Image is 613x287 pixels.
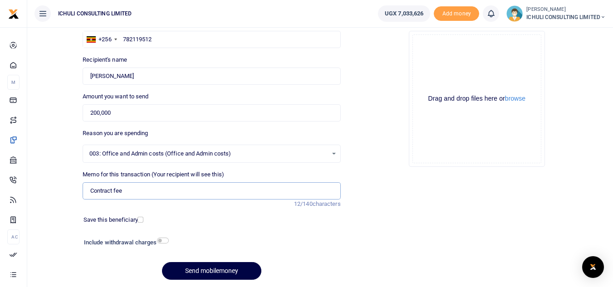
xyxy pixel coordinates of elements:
[8,10,19,17] a: logo-small logo-large logo-large
[7,229,20,244] li: Ac
[526,13,606,21] span: ICHULI CONSULTING LIMITED
[83,104,340,122] input: UGX
[98,35,111,44] div: +256
[83,31,119,48] div: Uganda: +256
[434,6,479,21] span: Add money
[83,129,148,138] label: Reason you are spending
[413,94,541,103] div: Drag and drop files here or
[8,9,19,19] img: logo-small
[83,215,138,224] label: Save this beneficiary
[434,10,479,16] a: Add money
[526,6,606,14] small: [PERSON_NAME]
[83,182,340,199] input: Enter extra information
[83,92,148,101] label: Amount you want to send
[294,200,313,207] span: 12/140
[83,55,127,64] label: Recipient's name
[162,262,261,280] button: Send mobilemoney
[89,149,327,158] span: 003: Office and Admin costs (Office and Admin costs)
[83,31,340,48] input: Enter phone number
[84,239,165,246] h6: Include withdrawal charges
[506,5,606,22] a: profile-user [PERSON_NAME] ICHULI CONSULTING LIMITED
[385,9,423,18] span: UGX 7,033,626
[313,200,341,207] span: characters
[409,31,545,167] div: File Uploader
[506,5,523,22] img: profile-user
[505,95,525,102] button: browse
[54,10,136,18] span: ICHULI CONSULTING LIMITED
[434,6,479,21] li: Toup your wallet
[7,75,20,90] li: M
[374,5,434,22] li: Wallet ballance
[378,5,430,22] a: UGX 7,033,626
[582,256,604,278] div: Open Intercom Messenger
[83,68,340,85] input: Loading name...
[83,170,224,179] label: Memo for this transaction (Your recipient will see this)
